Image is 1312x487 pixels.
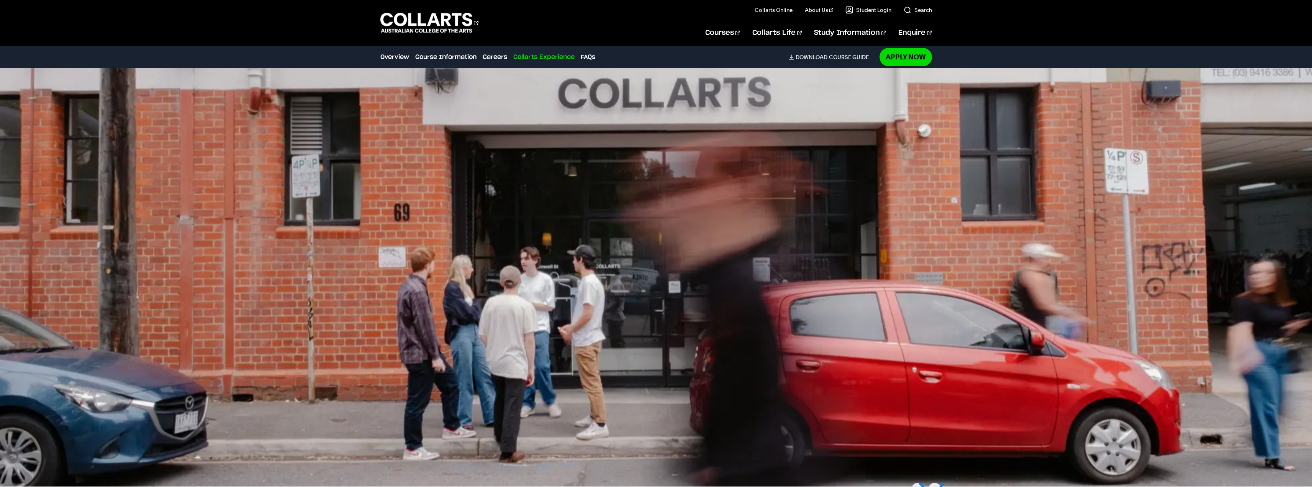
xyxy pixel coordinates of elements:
[752,20,802,46] a: Collarts Life
[705,20,740,46] a: Courses
[845,6,891,14] a: Student Login
[755,6,793,14] a: Collarts Online
[483,52,507,62] a: Careers
[904,6,932,14] a: Search
[805,6,833,14] a: About Us
[415,52,477,62] a: Course Information
[380,52,409,62] a: Overview
[814,20,886,46] a: Study Information
[380,12,478,34] div: Go to homepage
[796,54,827,61] span: Download
[898,20,932,46] a: Enquire
[581,52,595,62] a: FAQs
[789,54,875,61] a: DownloadCourse Guide
[513,52,575,62] a: Collarts Experience
[880,48,932,66] a: Apply Now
